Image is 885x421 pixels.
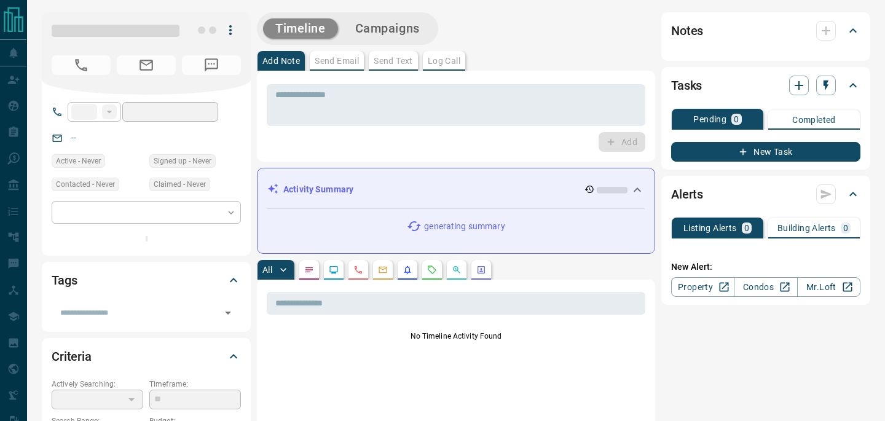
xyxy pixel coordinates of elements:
[52,347,92,366] h2: Criteria
[797,277,860,297] a: Mr.Loft
[427,265,437,275] svg: Requests
[219,304,237,321] button: Open
[671,142,860,162] button: New Task
[283,183,353,196] p: Activity Summary
[182,55,241,75] span: No Number
[343,18,432,39] button: Campaigns
[403,265,412,275] svg: Listing Alerts
[671,184,703,204] h2: Alerts
[671,16,860,45] div: Notes
[52,270,77,290] h2: Tags
[267,331,645,342] p: No Timeline Activity Found
[52,342,241,371] div: Criteria
[56,155,101,167] span: Active - Never
[671,261,860,273] p: New Alert:
[476,265,486,275] svg: Agent Actions
[671,76,702,95] h2: Tasks
[792,116,836,124] p: Completed
[744,224,749,232] p: 0
[267,178,645,201] div: Activity Summary
[671,179,860,209] div: Alerts
[262,57,300,65] p: Add Note
[843,224,848,232] p: 0
[671,277,734,297] a: Property
[52,379,143,390] p: Actively Searching:
[683,224,737,232] p: Listing Alerts
[693,115,726,124] p: Pending
[734,277,797,297] a: Condos
[117,55,176,75] span: No Email
[154,155,211,167] span: Signed up - Never
[52,266,241,295] div: Tags
[353,265,363,275] svg: Calls
[56,178,115,191] span: Contacted - Never
[378,265,388,275] svg: Emails
[149,379,241,390] p: Timeframe:
[671,21,703,41] h2: Notes
[304,265,314,275] svg: Notes
[734,115,739,124] p: 0
[52,55,111,75] span: No Number
[452,265,462,275] svg: Opportunities
[154,178,206,191] span: Claimed - Never
[671,71,860,100] div: Tasks
[71,133,76,143] a: --
[329,265,339,275] svg: Lead Browsing Activity
[262,266,272,274] p: All
[777,224,836,232] p: Building Alerts
[263,18,338,39] button: Timeline
[424,220,505,233] p: generating summary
